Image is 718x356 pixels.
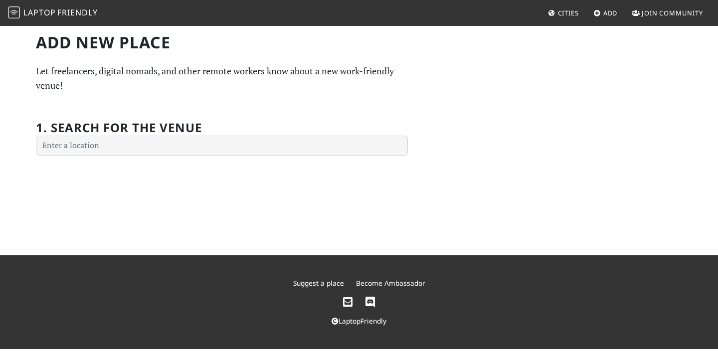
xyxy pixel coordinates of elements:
[642,8,703,17] span: Join Community
[356,278,425,288] a: Become Ambassador
[36,121,202,135] h2: 1. Search for the venue
[23,7,56,18] span: Laptop
[36,136,408,156] input: Enter a location
[36,64,408,93] p: Let freelancers, digital nomads, and other remote workers know about a new work-friendly venue!
[8,6,20,18] img: LaptopFriendly
[36,33,408,52] h1: Add new Place
[8,4,98,22] a: LaptopFriendly LaptopFriendly
[558,8,579,17] span: Cities
[589,4,622,22] a: Add
[544,4,583,22] a: Cities
[332,316,386,326] a: LaptopFriendly
[628,4,707,22] a: Join Community
[293,278,344,288] a: Suggest a place
[603,8,618,17] span: Add
[57,7,97,18] span: Friendly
